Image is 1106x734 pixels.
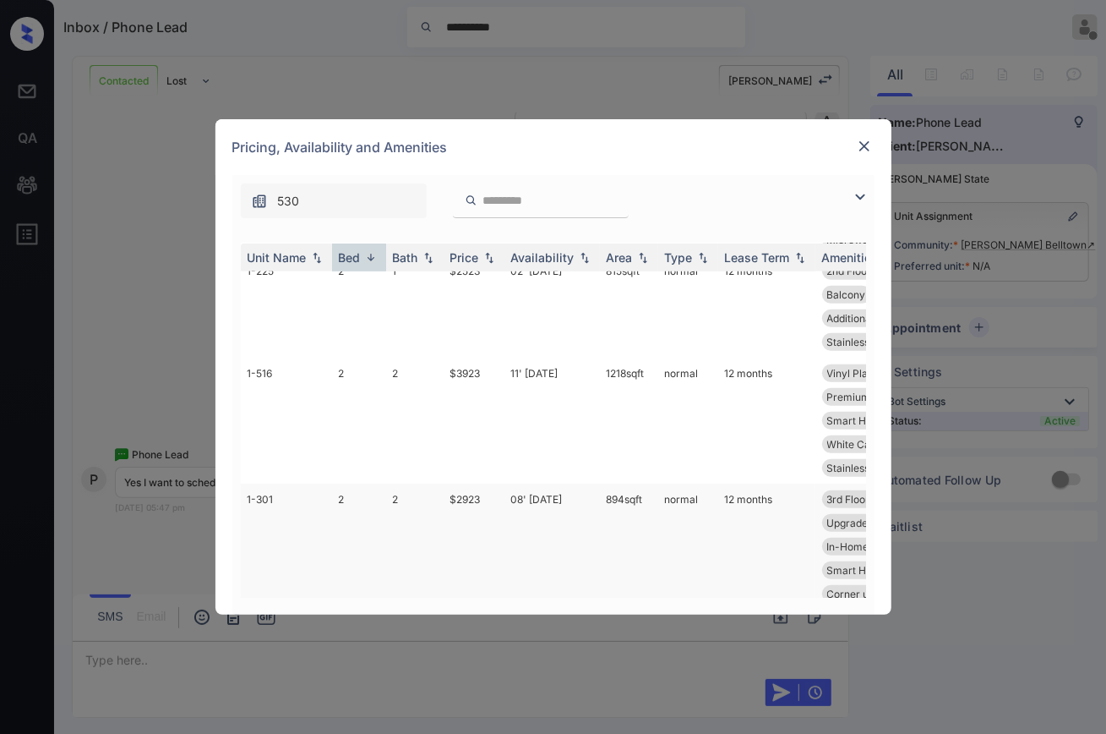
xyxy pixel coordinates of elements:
span: Upgrades: 2x2 L... [827,517,913,529]
span: Stainless Steel... [827,336,905,348]
td: 1-516 [241,358,332,484]
div: Area [607,250,633,265]
img: sorting [481,252,498,264]
span: Additional Stor... [827,312,904,325]
img: sorting [635,252,651,264]
div: Bath [393,250,418,265]
td: 02' [DATE] [504,255,600,358]
td: 815 sqft [600,255,658,358]
td: $2923 [444,484,504,610]
td: 2 [332,484,386,610]
div: Type [665,250,693,265]
img: icon-zuma [850,187,870,207]
span: 530 [278,192,300,211]
img: icon-zuma [251,193,268,210]
td: 12 months [718,358,815,484]
div: Pricing, Availability and Amenities [215,119,891,175]
td: 12 months [718,484,815,610]
span: 3rd Floor [827,493,870,506]
img: sorting [792,252,809,264]
td: 2 [386,484,444,610]
span: Corner unit [827,588,881,600]
img: sorting [362,251,379,264]
span: Stainless Steel... [827,462,905,474]
td: 11' [DATE] [504,358,600,484]
td: $2523 [444,255,504,358]
td: 12 months [718,255,815,358]
img: icon-zuma [465,193,477,208]
td: 2 [332,255,386,358]
td: normal [658,358,718,484]
td: 1218 sqft [600,358,658,484]
td: normal [658,484,718,610]
img: close [856,138,873,155]
span: Smart Home Lock [827,414,914,427]
span: Smart Home Lock [827,564,914,577]
td: 2 [386,358,444,484]
span: Balcony [827,288,866,301]
td: 08' [DATE] [504,484,600,610]
img: sorting [695,252,711,264]
span: In-Home Washer ... [827,540,918,553]
span: Premium Bay Vie... [827,391,918,403]
td: 2 [332,358,386,484]
div: Availability [511,250,575,265]
div: Bed [339,250,361,265]
div: Amenities [822,250,879,265]
span: White Cabinets [827,438,900,451]
img: sorting [308,252,325,264]
div: Price [450,250,479,265]
td: 1-301 [241,484,332,610]
span: Vinyl Plank - 3... [827,367,904,380]
img: sorting [420,252,437,264]
td: 1-225 [241,255,332,358]
div: Unit Name [248,250,307,265]
td: $3923 [444,358,504,484]
td: normal [658,255,718,358]
div: Lease Term [725,250,790,265]
td: 1 [386,255,444,358]
td: 894 sqft [600,484,658,610]
img: sorting [576,252,593,264]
